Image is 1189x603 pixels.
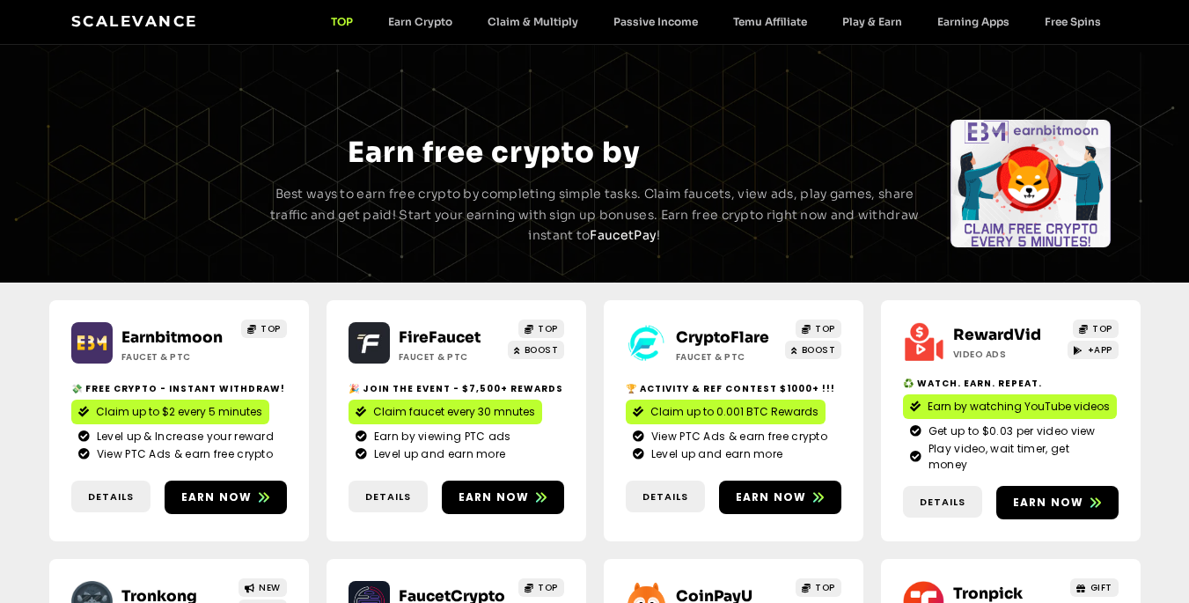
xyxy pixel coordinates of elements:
span: BOOST [802,343,836,357]
a: CryptoFlare [676,328,769,347]
span: TOP [815,581,835,594]
a: RewardVid [953,326,1041,344]
span: View PTC Ads & earn free crypto [647,429,827,445]
span: Claim up to 0.001 BTC Rewards [650,404,818,420]
span: TOP [1092,322,1112,335]
a: Earn now [165,481,287,514]
span: Earn by viewing PTC ads [370,429,511,445]
a: Claim & Multiply [470,15,596,28]
a: TOP [518,578,564,597]
a: Earn now [719,481,841,514]
span: GIFT [1090,581,1112,594]
a: Details [903,486,982,518]
a: NEW [239,578,287,597]
span: NEW [259,581,281,594]
a: Claim up to 0.001 BTC Rewards [626,400,826,424]
a: Details [626,481,705,513]
a: BOOST [508,341,564,359]
h2: 🏆 Activity & ref contest $1000+ !!! [626,382,841,395]
a: Scalevance [71,12,198,30]
a: Play & Earn [825,15,920,28]
a: +APP [1068,341,1119,359]
span: Earn free crypto by [348,135,640,170]
a: Earnbitmoon [121,328,223,347]
span: +APP [1088,343,1112,357]
div: Slides [950,120,1111,247]
a: TOP [796,578,841,597]
a: TOP [241,320,287,338]
a: Details [349,481,428,513]
a: TOP [313,15,371,28]
span: Claim up to $2 every 5 minutes [96,404,262,420]
span: TOP [538,322,558,335]
span: Level up & Increase your reward [92,429,274,445]
h2: Faucet & PTC [121,350,231,364]
span: Details [642,489,688,504]
a: Temu Affiliate [716,15,825,28]
a: Free Spins [1027,15,1119,28]
span: Earn now [181,489,253,505]
span: TOP [261,322,281,335]
span: BOOST [525,343,559,357]
p: Best ways to earn free crypto by completing simple tasks. Claim faucets, view ads, play games, sh... [268,184,922,246]
span: TOP [815,322,835,335]
h2: ♻️ Watch. Earn. Repeat. [903,377,1119,390]
span: Level up and earn more [370,446,506,462]
span: Earn by watching YouTube videos [928,399,1110,415]
a: Earn now [442,481,564,514]
a: Earn by watching YouTube videos [903,394,1117,419]
div: Slides [77,120,238,247]
a: Tronpick [953,585,1023,603]
a: GIFT [1070,578,1119,597]
a: Details [71,481,150,513]
a: TOP [1073,320,1119,338]
a: FireFaucet [399,328,481,347]
span: Claim faucet every 30 mnutes [373,404,535,420]
nav: Menu [313,15,1119,28]
span: Get up to $0.03 per video view [924,423,1096,439]
span: View PTC Ads & earn free crypto [92,446,273,462]
a: Claim faucet every 30 mnutes [349,400,542,424]
h2: Faucet & PTC [399,350,509,364]
a: Earning Apps [920,15,1027,28]
span: Earn now [1013,495,1084,511]
h2: Faucet & PTC [676,350,786,364]
span: TOP [538,581,558,594]
span: Earn now [459,489,530,505]
a: Passive Income [596,15,716,28]
span: Details [88,489,134,504]
span: Details [920,495,965,510]
a: Earn Crypto [371,15,470,28]
span: Level up and earn more [647,446,783,462]
a: Earn now [996,486,1119,519]
h2: 💸 Free crypto - Instant withdraw! [71,382,287,395]
span: Details [365,489,411,504]
span: Play video, wait timer, get money [924,441,1112,473]
a: Claim up to $2 every 5 minutes [71,400,269,424]
a: TOP [796,320,841,338]
a: TOP [518,320,564,338]
h2: 🎉 Join the event - $7,500+ Rewards [349,382,564,395]
a: FaucetPay [590,227,657,243]
h2: Video ads [953,348,1063,361]
span: Earn now [736,489,807,505]
a: BOOST [785,341,841,359]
